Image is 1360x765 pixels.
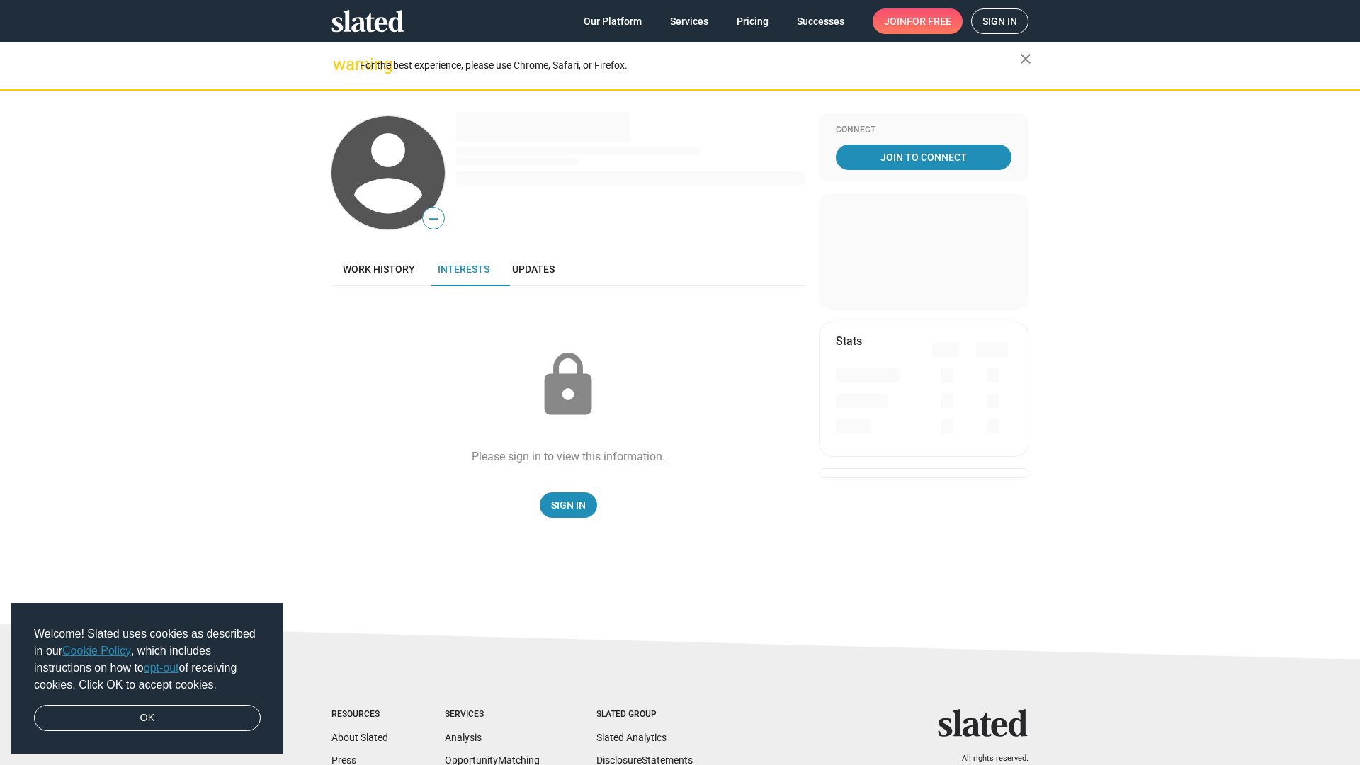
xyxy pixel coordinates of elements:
div: Resources [331,709,388,720]
span: Sign in [982,9,1017,33]
span: for free [907,8,951,34]
a: Work history [331,252,426,286]
a: Slated Analytics [596,732,667,743]
a: Sign in [971,8,1028,34]
a: Sign In [540,492,597,518]
span: Services [670,8,708,34]
span: Updates [512,263,555,275]
a: Services [659,8,720,34]
span: Work history [343,263,415,275]
span: Interests [438,263,489,275]
mat-card-title: Stats [836,334,862,348]
div: Please sign in to view this information. [472,449,665,464]
span: Join To Connect [839,144,1009,170]
div: Connect [836,125,1011,136]
a: Our Platform [572,8,653,34]
mat-icon: warning [333,56,350,73]
a: Joinfor free [873,8,963,34]
a: Updates [501,252,566,286]
span: Join [884,8,951,34]
a: Analysis [445,732,482,743]
a: About Slated [331,732,388,743]
span: Sign In [551,492,586,518]
a: Pricing [725,8,780,34]
span: Our Platform [584,8,642,34]
a: Successes [786,8,856,34]
a: Interests [426,252,501,286]
div: For the best experience, please use Chrome, Safari, or Firefox. [360,56,1020,75]
span: Successes [797,8,844,34]
div: Slated Group [596,709,693,720]
span: — [423,210,444,228]
mat-icon: close [1017,50,1034,67]
span: Welcome! Slated uses cookies as described in our , which includes instructions on how to of recei... [34,625,261,693]
div: cookieconsent [11,603,283,754]
a: dismiss cookie message [34,705,261,732]
div: Services [445,709,540,720]
a: opt-out [144,662,179,674]
a: Cookie Policy [62,645,131,657]
a: Join To Connect [836,144,1011,170]
mat-icon: lock [533,350,603,421]
span: Pricing [737,8,769,34]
